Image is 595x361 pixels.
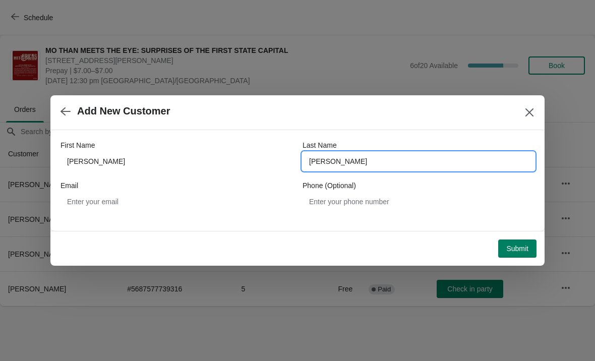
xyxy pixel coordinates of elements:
[61,152,292,170] input: John
[506,245,528,253] span: Submit
[498,239,537,258] button: Submit
[520,103,539,122] button: Close
[61,193,292,211] input: Enter your email
[303,180,356,191] label: Phone (Optional)
[77,105,170,117] h2: Add New Customer
[61,180,78,191] label: Email
[303,152,534,170] input: Smith
[61,140,95,150] label: First Name
[303,193,534,211] input: Enter your phone number
[303,140,337,150] label: Last Name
